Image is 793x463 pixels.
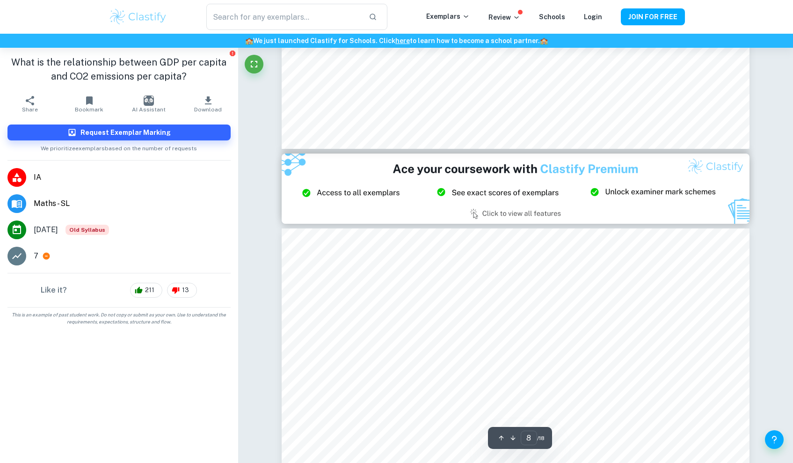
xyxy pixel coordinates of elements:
[194,106,222,113] span: Download
[765,430,784,449] button: Help and Feedback
[229,50,236,57] button: Report issue
[178,91,238,117] button: Download
[488,12,520,22] p: Review
[144,96,154,106] img: AI Assistant
[41,140,197,153] span: We prioritize exemplars based on the number of requests
[621,8,685,25] button: JOIN FOR FREE
[282,154,749,224] img: Ad
[7,55,231,83] h1: What is the relationship between GDP per capita and CO2 emissions per capita?
[537,434,545,442] span: / 18
[540,37,548,44] span: 🏫
[2,36,791,46] h6: We just launched Clastify for Schools. Click to learn how to become a school partner.
[4,311,234,325] span: This is an example of past student work. Do not copy or submit as your own. Use to understand the...
[80,127,171,138] h6: Request Exemplar Marking
[245,37,253,44] span: 🏫
[395,37,410,44] a: here
[7,125,231,140] button: Request Exemplar Marking
[426,11,470,22] p: Exemplars
[109,7,168,26] img: Clastify logo
[539,13,565,21] a: Schools
[167,283,197,298] div: 13
[177,286,194,295] span: 13
[22,106,38,113] span: Share
[132,106,166,113] span: AI Assistant
[584,13,602,21] a: Login
[41,285,67,296] h6: Like it?
[34,224,58,235] span: [DATE]
[65,225,109,235] span: Old Syllabus
[34,250,38,262] p: 7
[59,91,119,117] button: Bookmark
[245,55,263,73] button: Fullscreen
[34,198,231,209] span: Maths - SL
[140,286,160,295] span: 211
[119,91,178,117] button: AI Assistant
[65,225,109,235] div: Although this IA is written for the old math syllabus (last exam in November 2020), the current I...
[75,106,103,113] span: Bookmark
[130,283,162,298] div: 211
[34,172,231,183] span: IA
[206,4,361,30] input: Search for any exemplars...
